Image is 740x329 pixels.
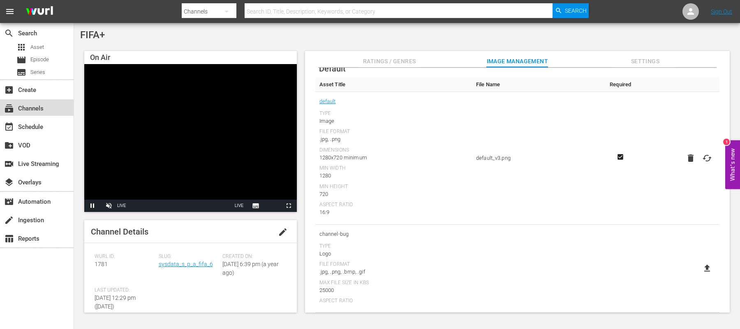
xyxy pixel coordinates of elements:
[16,55,26,65] span: Episode
[614,56,676,67] span: Settings
[725,140,740,189] button: Open Feedback Widget
[315,77,472,92] th: Asset Title
[319,184,468,190] div: Min Height
[5,7,15,16] span: menu
[319,202,468,208] div: Aspect Ratio
[319,229,468,239] span: channel-bug
[30,55,49,64] span: Episode
[472,92,604,225] td: default_v3.png
[95,287,155,294] span: Last Updated:
[319,261,468,268] div: File Format
[80,29,105,41] span: FIFA+
[319,250,468,258] div: Logo
[264,200,280,212] button: Picture-in-Picture
[4,159,14,169] span: Live Streaming
[358,56,420,67] span: Ratings / Genres
[4,215,14,225] span: Ingestion
[95,294,136,310] span: [DATE] 12:29 pm ([DATE])
[30,43,44,51] span: Asset
[280,200,297,212] button: Fullscreen
[319,286,468,294] div: 25000
[101,200,117,212] button: Unmute
[4,140,14,150] span: VOD
[16,67,26,77] span: Series
[4,234,14,244] span: Reports
[319,268,468,276] div: .jpg, .png, .bmp, .gif
[4,104,14,113] span: Channels
[319,243,468,250] div: Type
[319,165,468,172] div: Min Width
[711,8,732,15] a: Sign Out
[222,253,282,260] span: Created On:
[319,117,468,125] div: Image
[95,261,108,267] span: 1781
[4,85,14,95] span: add_box
[319,280,468,286] div: Max File Size In Kbs
[84,64,297,212] div: Video Player
[16,42,26,52] span: Asset
[604,77,637,92] th: Required
[222,261,279,276] span: [DATE] 6:39 pm (a year ago)
[319,96,336,107] a: default
[95,253,155,260] span: Wurl ID:
[553,3,589,18] button: Search
[247,200,264,212] button: Subtitles
[84,200,101,212] button: Pause
[4,28,14,38] span: Search
[319,190,468,198] div: 720
[90,53,110,62] span: On Air
[4,197,14,207] span: Automation
[319,135,468,143] div: .jpg, .png
[486,56,548,67] span: Image Management
[723,138,730,145] div: 1
[231,200,247,212] button: Seek to live, currently playing live
[20,2,59,21] img: ans4CAIJ8jUAAAAAAAAAAAAAAAAAAAAAAAAgQb4GAAAAAAAAAAAAAAAAAAAAAAAAJMjXAAAAAAAAAAAAAAAAAAAAAAAAgAT5G...
[319,110,468,117] div: Type
[472,77,604,92] th: File Name
[319,154,468,162] div: 1280x720 minimum
[319,129,468,135] div: File Format
[615,153,625,161] svg: Required
[278,227,288,237] span: edit
[4,177,14,187] span: Overlays
[319,172,468,180] div: 1280
[159,253,219,260] span: Slug:
[117,200,126,212] div: LIVE
[4,122,14,132] span: event_available
[235,203,244,208] span: LIVE
[319,64,346,74] span: Default
[159,261,213,267] a: sysdata_s_p_a_fifa_6
[319,147,468,154] div: Dimensions
[319,298,468,304] div: Aspect Ratio
[273,222,293,242] button: edit
[565,3,587,18] span: Search
[319,208,468,216] div: 16:9
[30,68,45,76] span: Series
[91,227,148,237] span: Channel Details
